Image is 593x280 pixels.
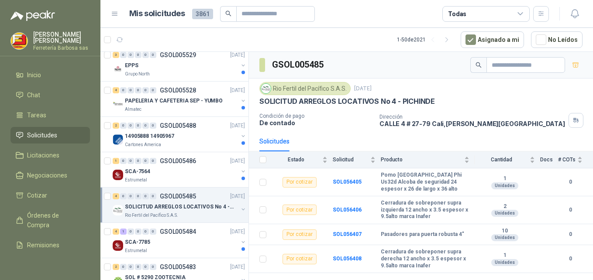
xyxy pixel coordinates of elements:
[120,264,127,270] div: 0
[142,87,149,93] div: 0
[125,141,161,148] p: Cartones America
[475,151,540,168] th: Cantidad
[491,182,518,189] div: Unidades
[113,52,119,58] div: 3
[10,107,90,123] a: Tareas
[10,187,90,204] a: Cotizar
[10,10,55,21] img: Logo peakr
[128,52,134,58] div: 0
[10,127,90,143] a: Solicitudes
[142,123,149,129] div: 0
[558,151,593,168] th: # COTs
[558,157,576,163] span: # COTs
[120,158,127,164] div: 0
[135,193,141,199] div: 0
[128,264,134,270] div: 0
[27,211,82,230] span: Órdenes de Compra
[259,137,290,146] div: Solicitudes
[333,151,381,168] th: Solicitud
[113,85,247,113] a: 4 0 0 0 0 0 GSOL005528[DATE] Company LogoPAPELERIA Y CAFETERIA SEP - YUMBOAlmatec
[142,264,149,270] div: 0
[10,167,90,184] a: Negociaciones
[381,200,469,220] b: Cerradura de sobreponer supra izquierda 12 ancho x 3.5 espesor x 9.5alto marca Inafer
[333,179,362,185] a: SOL056405
[379,114,565,120] p: Dirección
[10,147,90,164] a: Licitaciones
[125,167,150,176] p: SCA-7564
[283,229,317,240] div: Por cotizar
[192,9,213,19] span: 3861
[135,87,141,93] div: 0
[150,123,156,129] div: 0
[381,151,475,168] th: Producto
[33,45,90,51] p: Ferretería Barbosa sas
[135,158,141,164] div: 0
[135,264,141,270] div: 0
[272,58,325,72] h3: GSOL005485
[259,113,372,119] p: Condición de pago
[160,52,196,58] p: GSOL005529
[230,51,245,59] p: [DATE]
[283,254,317,264] div: Por cotizar
[113,264,119,270] div: 2
[259,97,435,106] p: SOLICITUD ARREGLOS LOCATIVOS No 4 - PICHINDE
[113,193,119,199] div: 4
[381,249,469,269] b: Cerradura de sobreponer supra derecha 12 ancho x 3.5 espesor x 9.5alto marca Inafer
[230,157,245,165] p: [DATE]
[113,205,123,215] img: Company Logo
[120,193,127,199] div: 0
[150,87,156,93] div: 0
[27,240,59,250] span: Remisiones
[150,193,156,199] div: 0
[230,86,245,95] p: [DATE]
[160,158,196,164] p: GSOL005486
[475,252,535,259] b: 1
[135,229,141,235] div: 0
[142,52,149,58] div: 0
[120,52,127,58] div: 0
[113,170,123,180] img: Company Logo
[160,123,196,129] p: GSOL005488
[120,229,127,235] div: 1
[333,207,362,213] b: SOL056406
[558,230,583,239] b: 0
[10,67,90,83] a: Inicio
[150,229,156,235] div: 0
[113,134,123,145] img: Company Logo
[381,157,462,163] span: Producto
[125,247,147,254] p: Estrumetal
[379,120,565,127] p: CALLE 4 # 27-79 Cali , [PERSON_NAME][GEOGRAPHIC_DATA]
[225,10,231,17] span: search
[27,90,40,100] span: Chat
[113,64,123,74] img: Company Logo
[113,50,247,78] a: 3 0 0 0 0 0 GSOL005529[DATE] Company LogoEPPSGrupo North
[27,171,67,180] span: Negociaciones
[128,123,134,129] div: 0
[333,231,362,237] b: SOL056407
[333,256,362,262] b: SOL056408
[10,87,90,103] a: Chat
[160,193,196,199] p: GSOL005485
[10,257,90,273] a: Configuración
[160,264,196,270] p: GSOL005483
[558,178,583,186] b: 0
[491,234,518,241] div: Unidades
[125,71,150,78] p: Grupo North
[33,31,90,44] p: [PERSON_NAME] [PERSON_NAME]
[531,31,583,48] button: No Leídos
[113,99,123,109] img: Company Logo
[160,229,196,235] p: GSOL005484
[461,31,524,48] button: Asignado a mi
[128,87,134,93] div: 0
[129,7,185,20] h1: Mis solicitudes
[230,263,245,271] p: [DATE]
[142,193,149,199] div: 0
[113,229,119,235] div: 4
[476,62,482,68] span: search
[540,151,558,168] th: Docs
[135,52,141,58] div: 0
[10,237,90,253] a: Remisiones
[27,150,59,160] span: Licitaciones
[27,130,57,140] span: Solicitudes
[113,158,119,164] div: 1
